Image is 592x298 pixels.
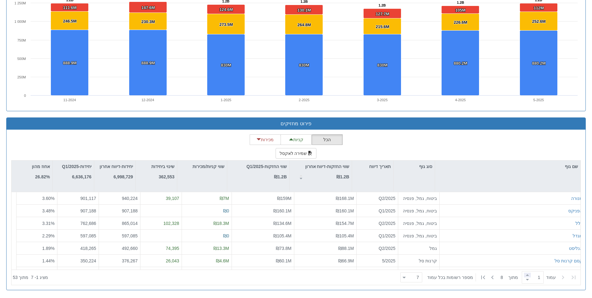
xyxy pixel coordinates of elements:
[299,98,309,102] text: 2-2025
[455,8,466,12] tspan: 105M
[141,19,155,24] tspan: 230.3M
[213,221,229,226] span: ₪18.3M
[216,258,229,263] span: ₪4.6M
[17,75,26,79] text: 250M
[62,163,91,170] p: יחידות-Q1/2025
[336,174,349,179] strong: ₪1.2B
[338,246,354,251] span: ₪88.1M
[273,221,291,226] span: ₪134.6M
[401,245,437,251] div: גמל
[568,208,583,214] button: הפניקס
[377,98,388,102] text: 3-2025
[60,258,96,264] div: 350,224
[338,258,354,263] span: ₪66.9M
[141,61,155,65] tspan: 888.9M
[336,208,354,213] span: ₪160.1M
[336,233,354,238] span: ₪105.4M
[401,195,437,201] div: ביטוח, גמל, פנסיה
[213,246,229,251] span: ₪13.3M
[141,5,155,10] tspan: 147.6M
[359,258,395,264] div: 5/2025
[359,195,395,201] div: Q2/2025
[533,98,544,102] text: 5-2025
[223,233,229,238] span: ₪0
[247,163,287,170] p: שווי החזקות-Q1/2025
[336,221,354,226] span: ₪154.7M
[299,63,309,67] tspan: 830M
[250,134,281,145] button: מכירות
[63,61,76,65] tspan: 888.9M
[376,24,389,29] tspan: 215.6M
[573,233,583,239] div: מגדל
[352,161,393,172] div: תאריך דיווח
[377,63,388,67] tspan: 830M
[17,57,26,61] text: 500M
[274,174,287,179] strong: ₪1.2B
[19,245,55,251] div: 1.89 %
[281,134,312,145] button: קניות
[63,5,76,10] tspan: 111.6M
[14,1,26,5] tspan: 1 250M
[60,220,96,226] div: 762,686
[376,12,389,16] tspan: 127.7M
[454,20,467,25] tspan: 226.6M
[401,220,437,226] div: ביטוח, גמל, פנסיה
[273,208,291,213] span: ₪160.1M
[101,258,138,264] div: 376,267
[276,258,291,263] span: ₪60.1M
[143,220,179,226] div: 102,328
[457,1,464,4] tspan: 1.2B
[101,208,138,214] div: 907,188
[60,245,96,251] div: 418,265
[143,195,179,201] div: 39,107
[60,208,96,214] div: 907,188
[401,208,437,214] div: ביטוח, גמל, פנסיה
[221,63,231,67] tspan: 830M
[575,220,583,226] div: כלל
[219,7,233,12] tspan: 124.6M
[32,163,50,170] p: אחוז מהון
[72,174,91,179] strong: 6,636,176
[359,245,395,251] div: Q2/2025
[555,258,583,264] button: קסם קרנות סל
[24,94,26,97] text: 0
[276,246,291,251] span: ₪73.8M
[305,163,349,170] p: שווי החזקות-דיווח אחרון
[177,161,227,172] div: שווי קניות/מכירות
[100,163,133,170] p: יחידות-דיווח אחרון
[159,174,174,179] strong: 362,553
[151,163,174,170] p: שינוי ביחידות
[501,274,508,281] span: 8
[569,245,583,251] button: אנליסט
[220,196,229,201] span: ₪7M
[19,208,55,214] div: 3.48 %
[401,233,437,239] div: ביטוח, גמל, פנסיה
[427,274,473,281] span: ‏מספר רשומות בכל עמוד
[359,233,395,239] div: Q1/2025
[273,233,291,238] span: ₪105.4M
[534,6,544,10] tspan: 112M
[311,134,343,145] button: הכל
[63,98,76,102] text: 11-2024
[297,22,311,27] tspan: 264.8M
[532,61,546,66] tspan: 880.2M
[60,233,96,239] div: 597,085
[101,233,138,239] div: 597,085
[143,258,179,264] div: 26,043
[63,19,76,23] tspan: 246.5M
[13,271,48,284] div: ‏מציג 1 - 7 ‏ מתוך 53
[19,258,55,264] div: 1.44 %
[219,22,233,27] tspan: 273.5M
[571,195,583,201] button: מנורה
[532,19,546,24] tspan: 252.6M
[398,271,579,284] div: ‏ מתוך
[359,220,395,226] div: Q2/2025
[336,196,354,201] span: ₪168.1M
[297,8,311,12] tspan: 130.1M
[101,195,138,201] div: 940,224
[276,148,317,159] button: שמירה לאקסל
